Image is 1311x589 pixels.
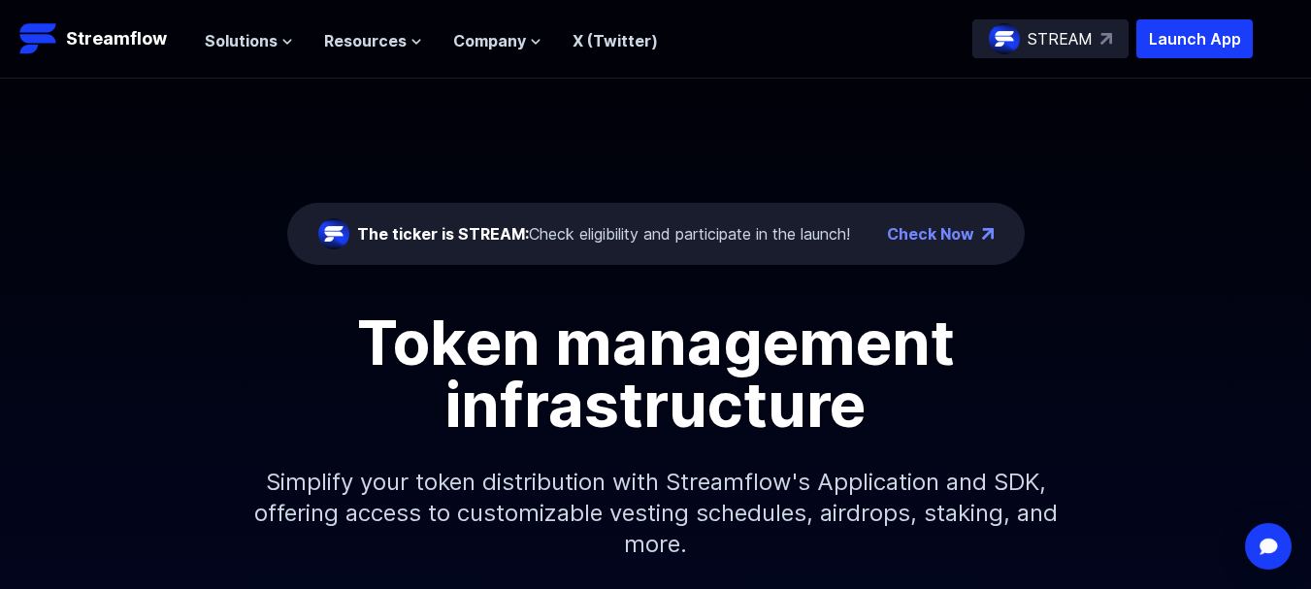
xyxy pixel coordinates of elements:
div: Open Intercom Messenger [1245,523,1292,570]
button: Company [453,29,541,52]
button: Launch App [1136,19,1253,58]
button: Resources [324,29,422,52]
p: STREAM [1028,27,1093,50]
span: Solutions [205,29,278,52]
p: Streamflow [66,25,167,52]
img: top-right-arrow.png [982,228,994,240]
img: streamflow-logo-circle.png [989,23,1020,54]
a: Streamflow [19,19,185,58]
a: Check Now [887,222,974,245]
span: Resources [324,29,407,52]
span: The ticker is STREAM: [357,224,529,244]
img: top-right-arrow.svg [1100,33,1112,45]
img: Streamflow Logo [19,19,58,58]
a: STREAM [972,19,1129,58]
button: Solutions [205,29,293,52]
a: X (Twitter) [573,31,658,50]
span: Company [453,29,526,52]
h1: Token management infrastructure [219,311,1093,436]
img: streamflow-logo-circle.png [318,218,349,249]
div: Check eligibility and participate in the launch! [357,222,850,245]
